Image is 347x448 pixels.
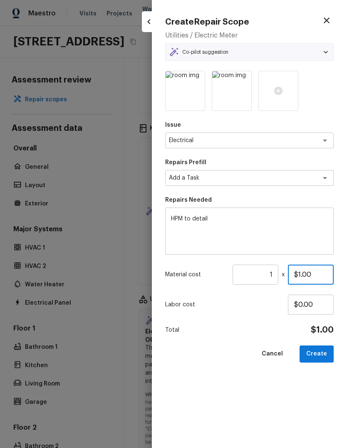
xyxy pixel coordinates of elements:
h4: Create Repair Scope [165,17,249,28]
textarea: HPM to detail [171,215,328,248]
h4: $1.00 [311,325,334,335]
p: Co-pilot suggestion [182,49,228,55]
button: Cancel [255,345,290,363]
p: Repairs Prefill [165,158,334,167]
h5: Utilities / Electric Meter [165,31,334,40]
button: Create [300,345,334,363]
img: room img [166,71,205,110]
textarea: Electrical [169,136,307,145]
textarea: Add a Task [169,174,307,182]
p: Material cost [165,270,229,279]
p: Repairs Needed [165,196,334,204]
img: room img [212,71,251,110]
p: Labor cost [165,300,288,309]
p: Issue [165,121,334,129]
div: x [165,265,334,285]
button: Open [319,135,331,146]
button: Open [319,172,331,184]
p: Total [165,326,179,334]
